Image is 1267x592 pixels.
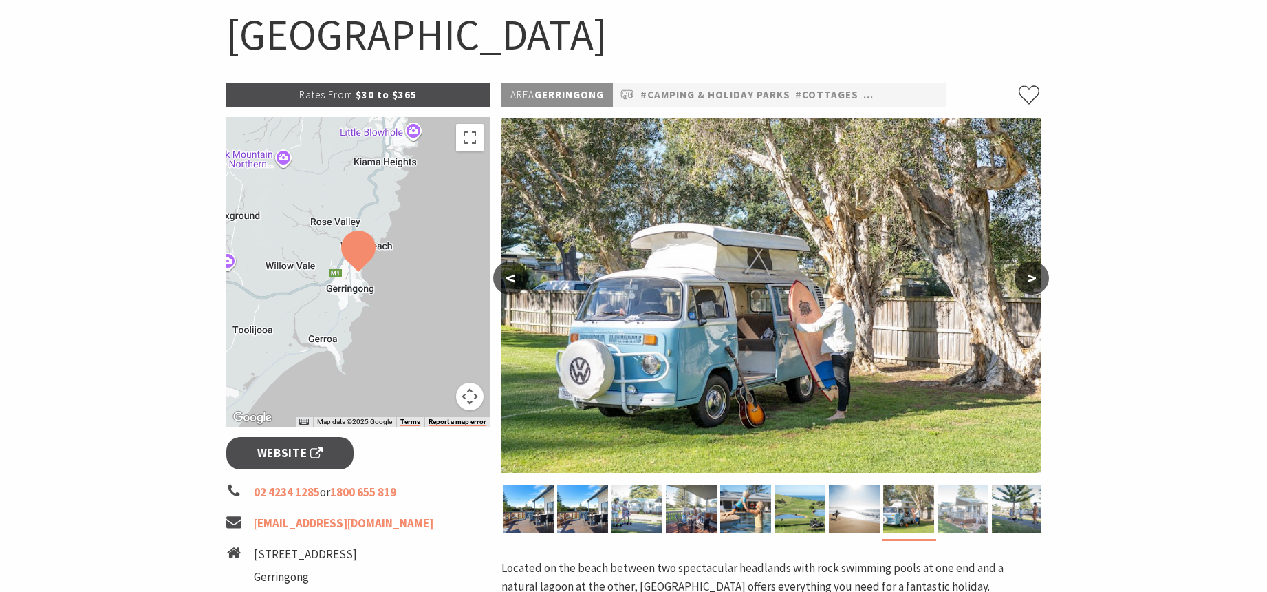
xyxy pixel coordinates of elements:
span: Map data ©2025 Google [317,418,392,425]
a: 02 4234 1285 [254,485,320,500]
a: 1800 655 819 [330,485,396,500]
button: > [1015,262,1049,295]
img: Google [230,409,275,427]
a: Website [226,437,354,469]
a: [EMAIL_ADDRESS][DOMAIN_NAME] [254,516,433,531]
a: #Camping & Holiday Parks [640,87,790,104]
button: Toggle fullscreen view [456,124,484,151]
img: Cabin deck at Werri Beach Holiday Park [503,485,554,533]
img: Werri Beach Holiday Park, Gerringong [501,118,1041,473]
img: Werri Beach Holiday Park, Dog Friendly [938,485,988,533]
img: Surfing Spot, Werri Beach Holiday Park [829,485,880,533]
span: Website [257,444,323,463]
li: Gerringong [254,568,387,586]
img: Cabin deck at Werri Beach Holiday Park [557,485,608,533]
li: or [226,483,490,502]
li: [STREET_ADDRESS] [254,545,387,564]
span: Area [510,88,534,101]
a: Open this area in Google Maps (opens a new window) [230,409,275,427]
a: #Cottages [795,87,858,104]
button: < [493,262,528,295]
img: Swimming Pool - Werri Beach Holiday Park [720,485,771,533]
img: Werri Beach Holiday Park, Gerringong [883,485,934,533]
a: Report a map error [429,418,486,426]
img: Werri Beach Holiday Park [775,485,825,533]
button: Map camera controls [456,383,484,410]
img: Private Balcony - Holiday Cabin Werri Beach Holiday Park [666,485,717,533]
a: Terms (opens in new tab) [400,418,420,426]
a: #Pet Friendly [863,87,943,104]
h1: [GEOGRAPHIC_DATA] [226,7,1041,63]
img: Werri Beach Holiday Park, Gerringong [611,485,662,533]
p: $30 to $365 [226,83,490,107]
button: Keyboard shortcuts [299,417,309,427]
img: Werri Beach Holiday Park - Dog Friendly [992,485,1043,533]
span: Rates From: [299,88,356,101]
p: Gerringong [501,83,613,107]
